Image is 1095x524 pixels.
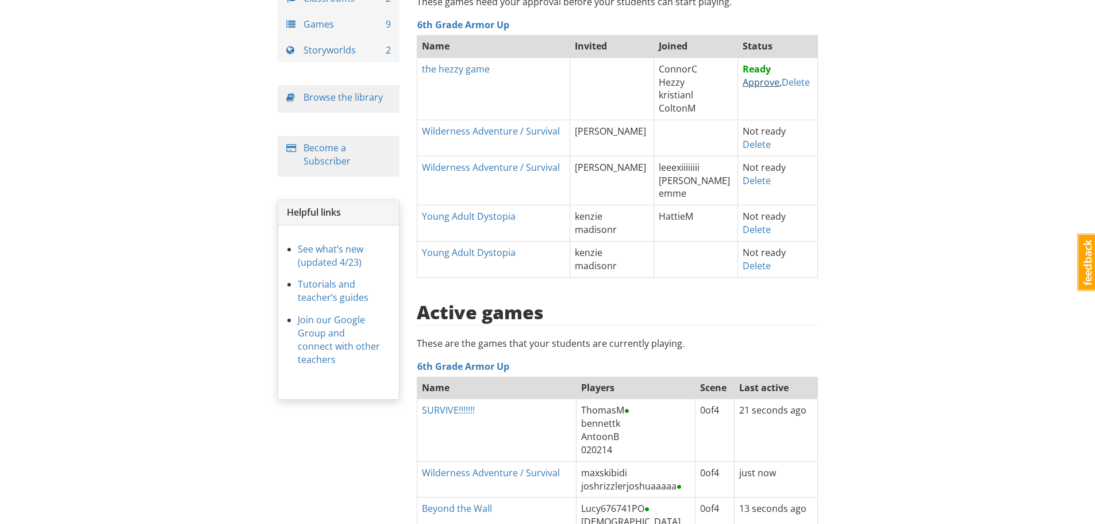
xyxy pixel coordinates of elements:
[417,302,544,322] h2: Active games
[581,404,630,416] span: ThomasM
[743,76,779,89] a: Approve
[735,399,817,461] td: 21 seconds ago
[386,18,391,31] span: 9
[576,376,696,399] th: Players
[581,502,650,515] span: Lucy676741PO
[659,63,697,75] span: ConnorC
[644,502,650,515] span: ●
[575,223,617,236] span: madisonr
[575,259,617,272] span: madisonr
[743,259,771,272] a: Delete
[659,102,696,114] span: ColtonM
[743,63,810,89] span: ,
[782,76,810,89] a: Delete
[581,480,682,492] span: joshrizzlerjoshuaaaaa
[743,63,771,75] strong: Ready
[659,174,730,187] span: [PERSON_NAME]
[417,376,577,399] th: Name
[422,502,492,515] a: Beyond the Wall
[575,210,602,223] span: kenzie
[298,243,363,269] a: See what’s new (updated 4/23)
[422,125,560,137] a: Wilderness Adventure / Survival
[581,417,620,430] span: bennettk
[743,138,771,151] a: Delete
[581,443,612,456] span: 020214
[735,461,817,498] td: just now
[422,466,560,479] a: Wilderness Adventure / Survival
[735,376,817,399] th: Last active
[278,200,399,225] div: Helpful links
[417,337,818,350] p: These are the games that your students are currently playing.
[417,35,570,58] th: Name
[659,161,700,174] span: leeexiiiiiiii
[659,187,686,200] span: emme
[743,174,771,187] a: Delete
[659,210,693,223] span: HattieM
[386,44,391,57] span: 2
[422,210,516,223] a: Young Adult Dystopia
[303,91,383,104] a: Browse the library
[581,430,619,443] span: AntoonB
[575,246,602,259] span: kenzie
[298,313,380,366] a: Join our Google Group and connect with other teachers
[743,223,771,236] a: Delete
[659,76,685,89] span: Hezzy
[417,360,509,373] a: 6th Grade Armor Up
[581,466,627,479] span: maxskibidi
[575,161,646,174] span: [PERSON_NAME]
[677,480,682,492] span: ●
[570,35,654,58] th: Invited
[417,18,509,31] a: 6th Grade Armor Up
[654,35,737,58] th: Joined
[743,210,786,223] span: Not ready
[696,399,735,461] td: 0 of 4
[743,125,786,137] span: Not ready
[575,125,646,137] span: [PERSON_NAME]
[696,376,735,399] th: Scene
[743,161,786,174] span: Not ready
[278,38,400,63] a: Storyworlds 2
[422,63,490,75] a: the hezzy game
[422,246,516,259] a: Young Adult Dystopia
[696,461,735,498] td: 0 of 4
[303,141,351,167] a: Become a Subscriber
[298,278,368,304] a: Tutorials and teacher’s guides
[422,161,560,174] a: Wilderness Adventure / Survival
[624,404,630,416] span: ●
[737,35,817,58] th: Status
[422,404,475,416] a: SURVIVE!!!!!!!
[659,89,693,101] span: kristianl
[743,246,786,259] span: Not ready
[278,12,400,37] a: Games 9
